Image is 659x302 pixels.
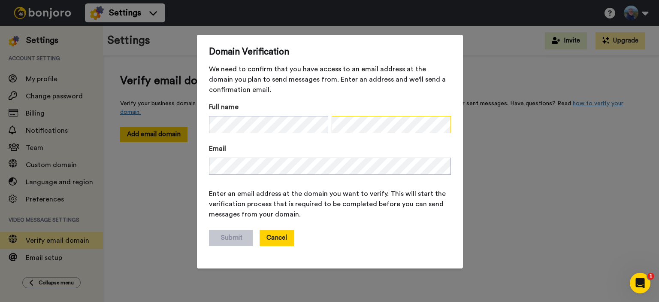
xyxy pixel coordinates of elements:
span: We need to confirm that you have access to an email address at the domain you plan to send messag... [209,64,451,95]
span: Domain Verification [209,47,451,57]
label: Email [209,143,451,154]
button: Submit [209,230,253,246]
iframe: Intercom live chat [630,273,650,293]
span: Enter an email address at the domain you want to verify. This will start the verification process... [209,189,451,220]
label: Full name [209,102,328,112]
button: Cancel [260,230,294,246]
span: 1 [647,273,654,280]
